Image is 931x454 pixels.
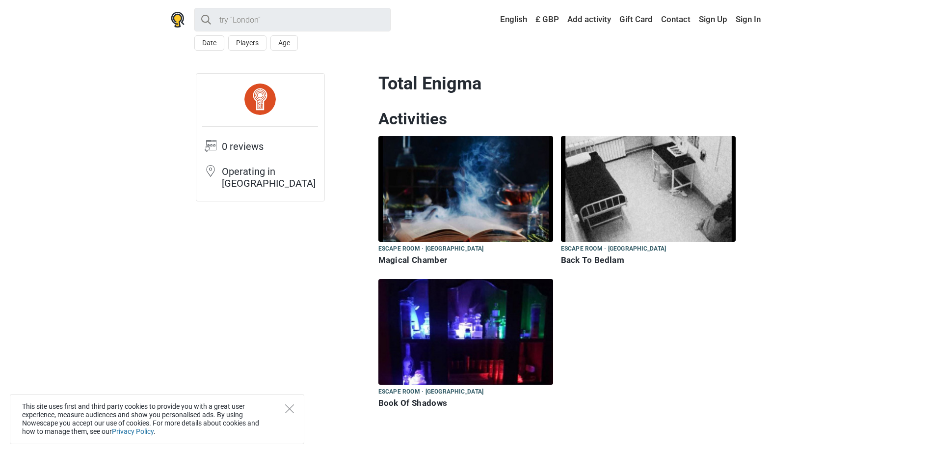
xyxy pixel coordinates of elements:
img: English [493,16,500,23]
a: Contact [659,11,693,28]
a: Sign In [733,11,761,28]
img: Back To Bedlam [561,136,736,242]
img: Book Of Shadows [378,279,553,385]
a: Privacy Policy [112,427,154,435]
a: Sign Up [696,11,730,28]
h6: Book Of Shadows [378,398,553,408]
a: Add activity [565,11,613,28]
span: Escape room · [GEOGRAPHIC_DATA] [378,387,484,397]
a: English [491,11,530,28]
img: Nowescape logo [171,12,185,28]
h6: Back To Bedlam [561,255,736,265]
div: This site uses first and third party cookies to provide you with a great user experience, measure... [10,394,304,444]
button: Close [285,404,294,413]
span: Escape room · [GEOGRAPHIC_DATA] [378,244,484,255]
button: Date [194,35,224,51]
input: try “London” [194,8,391,31]
h2: Activities [378,109,736,129]
button: Players [228,35,266,51]
img: Magical Chamber [378,136,553,242]
td: 0 reviews [222,140,318,165]
a: Back To Bedlam Escape room · [GEOGRAPHIC_DATA] Back To Bedlam [561,136,736,267]
a: Magical Chamber Escape room · [GEOGRAPHIC_DATA] Magical Chamber [378,136,553,267]
a: Gift Card [617,11,655,28]
span: Escape room · [GEOGRAPHIC_DATA] [561,244,666,255]
td: Operating in [GEOGRAPHIC_DATA] [222,165,318,195]
h6: Magical Chamber [378,255,553,265]
a: Book Of Shadows Escape room · [GEOGRAPHIC_DATA] Book Of Shadows [378,279,553,410]
h1: Total Enigma [378,73,736,94]
button: Age [270,35,298,51]
a: £ GBP [533,11,561,28]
